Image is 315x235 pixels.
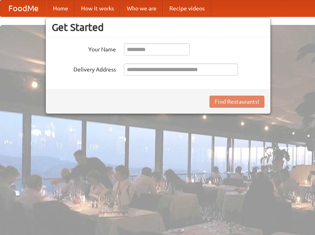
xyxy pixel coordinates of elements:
[52,63,116,74] label: Delivery Address
[47,0,75,16] a: Home
[52,43,116,53] label: Your Name
[52,21,264,33] h3: Get Started
[209,96,264,108] button: Find Restaurants!
[163,0,211,16] a: Recipe videos
[120,0,163,16] a: Who we are
[75,0,120,16] a: How it works
[0,0,47,16] a: FoodMe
